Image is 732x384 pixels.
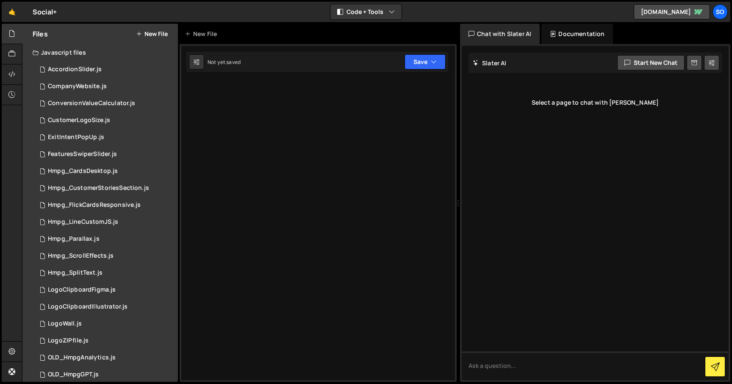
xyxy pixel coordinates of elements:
div: Hmpg_CardsDesktop.js [48,167,118,175]
div: 15116/47009.js [33,332,178,349]
div: New File [185,30,220,38]
div: 15116/47945.js [33,248,178,264]
div: 15116/40701.js [33,146,178,163]
div: Hmpg_Parallax.js [48,235,100,243]
div: Hmpg_ScrollEffects.js [48,252,114,260]
div: LogoWall.js [48,320,82,328]
div: FeaturesSwiperSlider.js [48,150,117,158]
h2: Slater AI [473,59,507,67]
div: Hmpg_CustomerStoriesSection.js [48,184,149,192]
div: 15116/40349.js [33,78,178,95]
div: ExitIntentPopUp.js [48,134,104,141]
button: New File [136,31,168,37]
div: LogoClipboardFigma.js [48,286,116,294]
div: Hmpg_LineCustomJS.js [48,218,118,226]
div: 15116/40946.js [33,95,178,112]
button: Code + Tools [330,4,402,19]
div: 15116/47767.js [33,264,178,281]
div: 15116/47106.js [33,163,178,180]
div: 15116/47105.js [33,197,178,214]
div: Social+ [33,7,57,17]
div: 15116/40336.js [33,281,178,298]
div: Documentation [541,24,613,44]
div: LogoClipboardIllustrator.js [48,303,128,311]
div: Javascript files [22,44,178,61]
div: 15116/47872.js [33,214,178,231]
div: LogoZIPfile.js [48,337,89,345]
div: 15116/40702.js [33,349,178,366]
a: 🤙 [2,2,22,22]
div: 15116/41115.js [33,61,178,78]
div: 15116/47892.js [33,231,178,248]
a: So [713,4,728,19]
div: Hmpg_SplitText.js [48,269,103,277]
div: OLD_HmpgAnalytics.js [48,354,116,362]
a: [DOMAIN_NAME] [634,4,710,19]
div: Not yet saved [208,58,241,66]
button: Start new chat [617,55,685,70]
div: ConversionValueCalculator.js [48,100,135,107]
div: Hmpg_FlickCardsResponsive.js [48,201,141,209]
div: CompanyWebsite.js [48,83,107,90]
div: 15116/42838.js [33,298,178,315]
div: OLD_HmpgGPT.js [48,371,99,378]
div: CustomerLogoSize.js [48,117,110,124]
div: 15116/40766.js [33,129,178,146]
div: 15116/47900.js [33,180,178,197]
div: 15116/40353.js [33,112,178,129]
button: Save [405,54,446,70]
div: 15116/41430.js [33,366,178,383]
div: 15116/46100.js [33,315,178,332]
div: AccordionSlider.js [48,66,102,73]
div: Chat with Slater AI [460,24,540,44]
h2: Files [33,29,48,39]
